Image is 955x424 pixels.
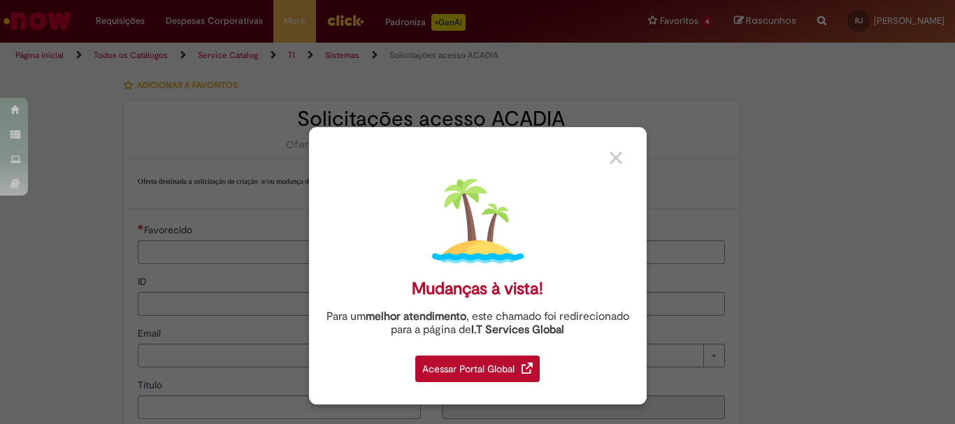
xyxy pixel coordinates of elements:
[471,315,564,337] a: I.T Services Global
[610,152,622,164] img: close_button_grey.png
[415,348,540,382] a: Acessar Portal Global
[432,175,524,267] img: island.png
[415,356,540,382] div: Acessar Portal Global
[412,279,543,299] div: Mudanças à vista!
[366,309,466,323] strong: melhor atendimento
[522,363,533,374] img: redirect_link.png
[319,310,636,337] div: Para um , este chamado foi redirecionado para a página de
